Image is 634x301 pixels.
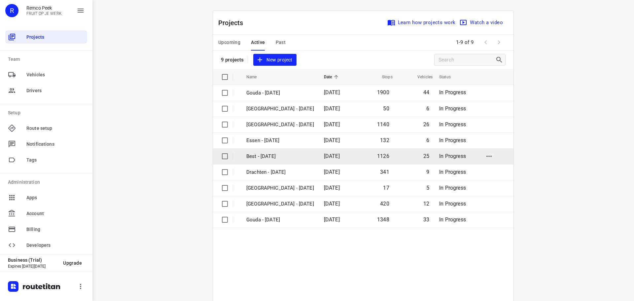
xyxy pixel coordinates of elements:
[439,185,466,191] span: In Progress
[324,105,340,112] span: [DATE]
[63,260,82,266] span: Upgrade
[383,105,389,112] span: 50
[246,200,314,208] p: Zwolle - Tuesday
[5,122,87,135] div: Route setup
[439,89,466,95] span: In Progress
[5,153,87,167] div: Tags
[439,137,466,143] span: In Progress
[324,137,340,143] span: [DATE]
[26,11,62,16] p: FRUIT OP JE WERK
[324,73,341,81] span: Date
[492,36,506,49] span: Next Page
[373,73,393,81] span: Stops
[426,105,429,112] span: 6
[8,109,87,116] p: Setup
[8,179,87,186] p: Administration
[253,54,296,66] button: New project
[5,30,87,44] div: Projects
[324,153,340,159] span: [DATE]
[423,89,429,95] span: 44
[221,57,244,63] p: 9 projects
[439,153,466,159] span: In Progress
[26,141,85,148] span: Notifications
[218,18,249,28] p: Projects
[423,121,429,128] span: 26
[8,257,58,263] p: Business (Trial)
[246,73,265,81] span: Name
[26,34,85,41] span: Projects
[439,169,466,175] span: In Progress
[426,169,429,175] span: 9
[251,38,265,47] span: Active
[26,194,85,201] span: Apps
[26,71,85,78] span: Vehicles
[8,264,58,269] p: Expires [DATE][DATE]
[439,73,459,81] span: Status
[377,153,389,159] span: 1126
[26,157,85,164] span: Tags
[423,153,429,159] span: 25
[246,153,314,160] p: Best - [DATE]
[26,87,85,94] span: Drivers
[26,226,85,233] span: Billing
[324,169,340,175] span: [DATE]
[377,89,389,95] span: 1900
[8,56,87,63] p: Team
[495,56,505,64] div: Search
[26,210,85,217] span: Account
[26,125,85,132] span: Route setup
[257,56,292,64] span: New project
[26,242,85,249] span: Developers
[5,223,87,236] div: Billing
[479,36,492,49] span: Previous Page
[58,257,87,269] button: Upgrade
[5,191,87,204] div: Apps
[324,89,340,95] span: [DATE]
[324,185,340,191] span: [DATE]
[5,207,87,220] div: Account
[380,169,389,175] span: 341
[246,216,314,224] p: Gouda - Tuesday
[246,105,314,113] p: Antwerpen - Wednesday
[423,201,429,207] span: 12
[5,84,87,97] div: Drivers
[246,89,314,97] p: Gouda - [DATE]
[5,137,87,151] div: Notifications
[409,73,433,81] span: Vehicles
[426,137,429,143] span: 6
[439,105,466,112] span: In Progress
[276,38,286,47] span: Past
[246,137,314,144] p: Essen - [DATE]
[439,216,466,223] span: In Progress
[426,185,429,191] span: 5
[380,137,389,143] span: 132
[5,4,18,17] div: R
[246,169,314,176] p: Drachten - [DATE]
[246,184,314,192] p: Antwerpen - Tuesday
[383,185,389,191] span: 17
[377,216,389,223] span: 1348
[423,216,429,223] span: 33
[324,216,340,223] span: [DATE]
[377,121,389,128] span: 1140
[324,121,340,128] span: [DATE]
[218,38,240,47] span: Upcoming
[5,68,87,81] div: Vehicles
[439,55,495,65] input: Search projects
[26,5,62,11] p: Remco Peek
[324,201,340,207] span: [DATE]
[380,201,389,207] span: 420
[439,121,466,128] span: In Progress
[439,201,466,207] span: In Progress
[5,239,87,252] div: Developers
[246,121,314,129] p: [GEOGRAPHIC_DATA] - [DATE]
[453,35,476,50] span: 1-9 of 9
